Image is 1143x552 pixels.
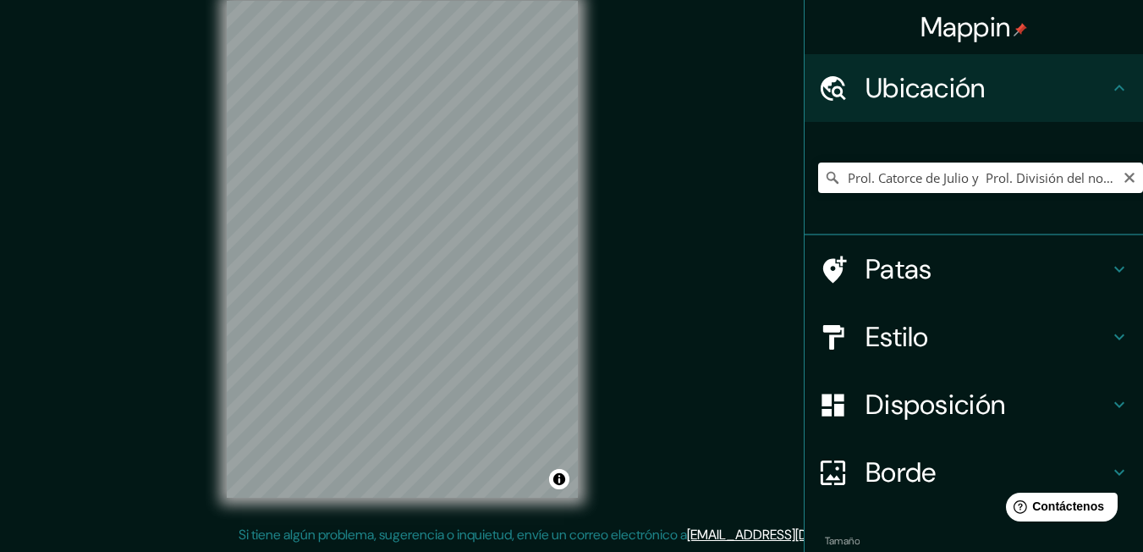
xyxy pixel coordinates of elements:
[992,486,1124,533] iframe: Lanzador de widgets de ayuda
[865,251,932,287] font: Patas
[227,1,578,498] canvas: Mapa
[805,439,1143,506] div: Borde
[805,371,1143,439] div: Disposición
[805,303,1143,371] div: Estilo
[865,387,1005,422] font: Disposición
[865,455,937,490] font: Borde
[805,235,1143,303] div: Patas
[805,54,1143,122] div: Ubicación
[1014,23,1027,36] img: pin-icon.png
[920,9,1011,45] font: Mappin
[818,163,1143,193] input: Elige tu ciudad o zona
[239,526,687,544] font: Si tiene algún problema, sugerencia o inquietud, envíe un correo electrónico a
[549,469,569,489] button: Activar o desactivar atribución
[865,319,929,355] font: Estilo
[865,70,986,106] font: Ubicación
[687,526,896,544] a: [EMAIL_ADDRESS][DOMAIN_NAME]
[825,534,860,548] font: Tamaño
[1123,168,1136,185] button: Claro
